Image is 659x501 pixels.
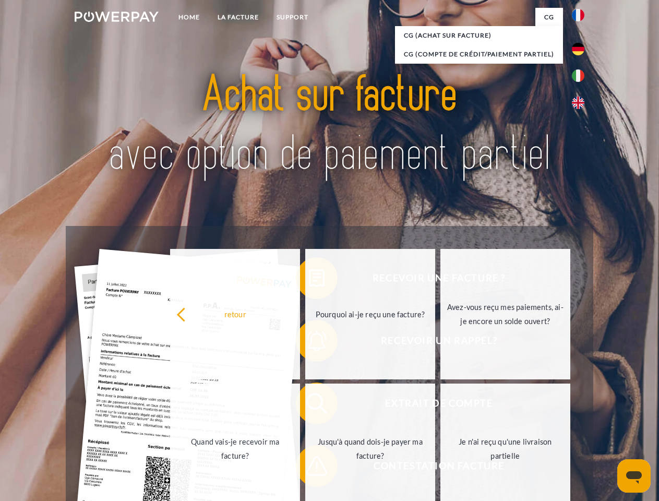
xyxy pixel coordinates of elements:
[170,8,209,27] a: Home
[100,50,559,200] img: title-powerpay_fr.svg
[572,97,584,109] img: en
[440,249,570,379] a: Avez-vous reçu mes paiements, ai-je encore un solde ouvert?
[176,435,294,463] div: Quand vais-je recevoir ma facture?
[447,435,564,463] div: Je n'ai reçu qu'une livraison partielle
[572,69,584,82] img: it
[176,307,294,321] div: retour
[75,11,159,22] img: logo-powerpay-white.svg
[209,8,268,27] a: LA FACTURE
[447,300,564,328] div: Avez-vous reçu mes paiements, ai-je encore un solde ouvert?
[395,45,563,64] a: CG (Compte de crédit/paiement partiel)
[311,307,429,321] div: Pourquoi ai-je reçu une facture?
[535,8,563,27] a: CG
[572,9,584,21] img: fr
[311,435,429,463] div: Jusqu'à quand dois-je payer ma facture?
[617,459,651,493] iframe: Bouton de lancement de la fenêtre de messagerie
[268,8,317,27] a: Support
[572,43,584,55] img: de
[395,26,563,45] a: CG (achat sur facture)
